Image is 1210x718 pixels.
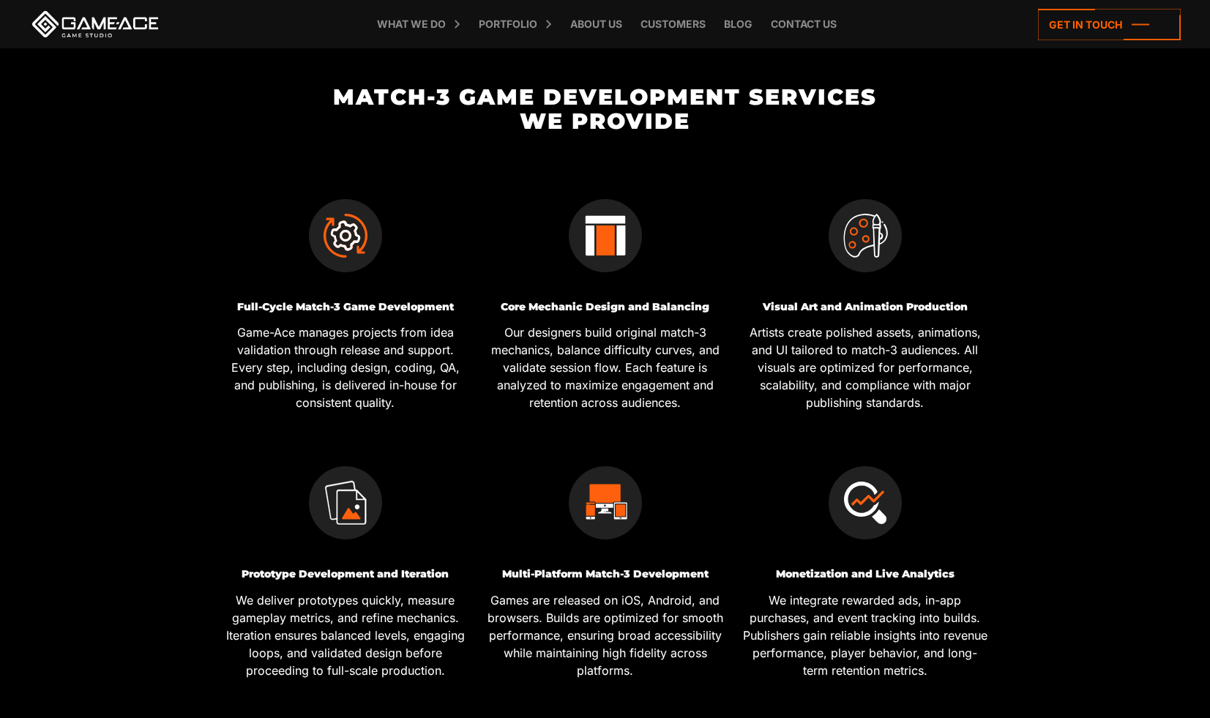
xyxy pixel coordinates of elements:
[741,302,990,313] h3: Visual Art and Animation Production
[741,324,990,411] p: Artists create polished assets, animations, and UI tailored to match-3 audiences. All visuals are...
[741,591,990,679] p: We integrate rewarded ads, in-app purchases, and event tracking into builds. Publishers gain reli...
[569,199,642,272] img: Core Mechanic Design and Balancing
[221,591,470,679] p: We deliver prototypes quickly, measure gameplay metrics, and refine mechanics. Iteration ensures ...
[221,324,470,411] p: Game-Ace manages projects from idea validation through release and support. Every step, including...
[221,569,470,580] h3: Prototype Development and Iteration
[481,569,730,580] h3: Multi-Platform Match-3 Development
[481,324,730,411] p: Our designers build original match-3 mechanics, balance difficulty curves, and validate session f...
[829,199,902,272] img: Visual Art and Animation Production
[309,199,382,272] img: Full-Cycle Match-3 Game Development
[481,591,730,679] p: Games are released on iOS, Android, and browsers. Builds are optimized for smooth performance, en...
[741,569,990,580] h3: Monetization and Live Analytics
[1038,9,1181,40] a: Get in touch
[215,85,995,133] h2: Match-3 Game Development Services We Provide
[309,466,382,539] img: Prototype Development and Iteration
[221,302,470,313] h3: Full-Cycle Match-3 Game Development
[481,302,730,313] h3: Core Mechanic Design and Balancing
[829,466,902,539] img: Monetization and Live Analytics
[569,466,642,539] img: Multi-Platform Match-3 Development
